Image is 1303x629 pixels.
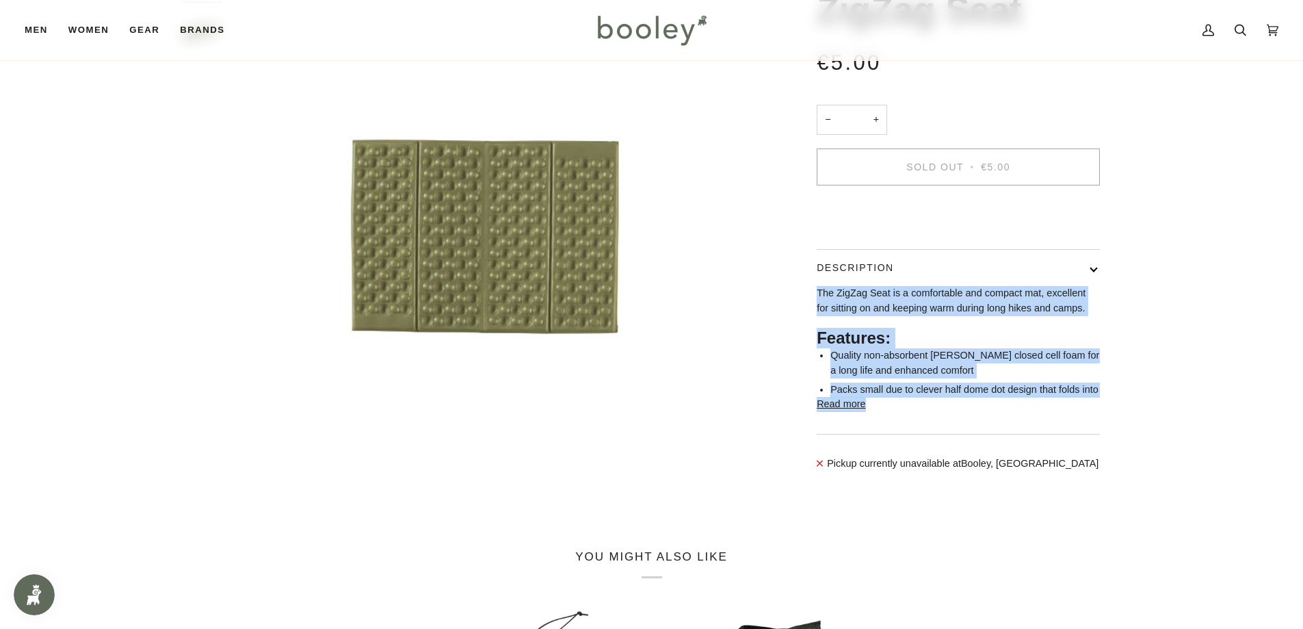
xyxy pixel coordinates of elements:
span: • [967,162,977,172]
span: €5.00 [981,162,1010,172]
iframe: Button to open loyalty program pop-up [14,574,55,615]
span: Sold Out [906,162,964,172]
h2: You might also like [181,550,1123,578]
button: Sold Out • €5.00 [817,149,1100,185]
span: Women [68,23,109,37]
span: Men [25,23,48,37]
input: Quantity [817,105,887,136]
li: Quality non-absorbent [PERSON_NAME] closed cell foam for a long life and enhanced comfort [830,348,1100,378]
p: Pickup currently unavailable at [827,457,1098,472]
button: Description [817,250,1100,286]
h2: Features: [817,328,1100,348]
span: Brands [180,23,224,37]
img: Booley [592,10,711,50]
strong: Booley, [GEOGRAPHIC_DATA] [961,458,1098,469]
span: €5.00 [817,51,882,75]
li: Packs small due to clever half dome dot design that folds into [830,383,1100,398]
button: − [817,105,839,136]
button: Read more [817,397,865,412]
p: The ZigZag Seat is a comfortable and compact mat, excellent for sitting on and keeping warm durin... [817,286,1100,316]
span: Gear [129,23,159,37]
button: + [865,105,887,136]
